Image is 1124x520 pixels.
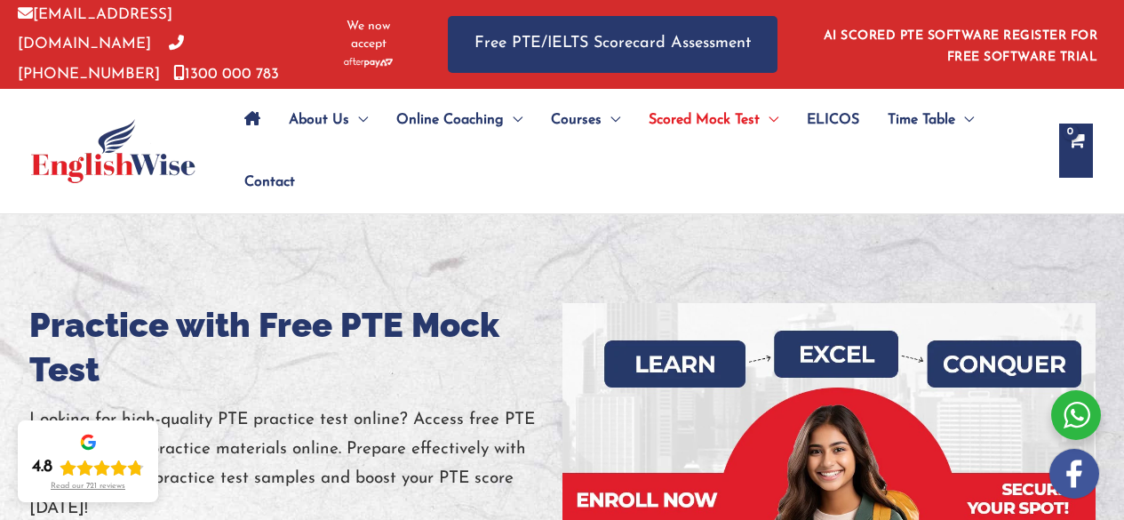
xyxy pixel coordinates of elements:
span: Contact [244,151,295,213]
span: We now accept [333,18,403,53]
a: [EMAIL_ADDRESS][DOMAIN_NAME] [18,7,172,52]
a: 1300 000 783 [173,67,279,82]
nav: Site Navigation: Main Menu [230,89,1041,213]
aside: Header Widget 1 [813,15,1106,73]
a: Free PTE/IELTS Scorecard Assessment [448,16,777,72]
span: Online Coaching [396,89,504,151]
span: Menu Toggle [602,89,620,151]
div: Read our 721 reviews [51,482,125,492]
a: ELICOS [793,89,873,151]
h1: Practice with Free PTE Mock Test [29,303,562,392]
img: white-facebook.png [1049,449,1099,499]
a: Contact [230,151,295,213]
span: About Us [289,89,349,151]
img: Afterpay-Logo [344,58,393,68]
span: Menu Toggle [760,89,778,151]
a: About UsMenu Toggle [275,89,382,151]
a: View Shopping Cart, empty [1059,124,1093,178]
div: 4.8 [32,457,52,478]
a: Time TableMenu Toggle [873,89,988,151]
a: Online CoachingMenu Toggle [382,89,537,151]
span: ELICOS [807,89,859,151]
span: Courses [551,89,602,151]
span: Menu Toggle [504,89,522,151]
span: Scored Mock Test [649,89,760,151]
a: Scored Mock TestMenu Toggle [634,89,793,151]
a: [PHONE_NUMBER] [18,36,184,81]
span: Menu Toggle [349,89,368,151]
div: Rating: 4.8 out of 5 [32,457,144,478]
a: AI SCORED PTE SOFTWARE REGISTER FOR FREE SOFTWARE TRIAL [824,29,1098,64]
a: CoursesMenu Toggle [537,89,634,151]
img: cropped-ew-logo [31,119,195,183]
span: Time Table [888,89,955,151]
span: Menu Toggle [955,89,974,151]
